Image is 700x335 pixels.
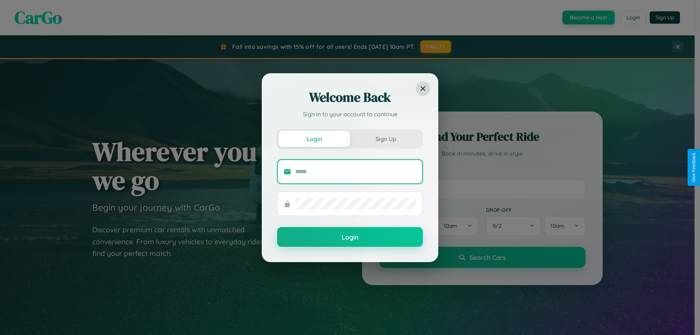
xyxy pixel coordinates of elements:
[691,153,696,182] div: Give Feedback
[350,131,421,147] button: Sign Up
[277,227,423,247] button: Login
[277,110,423,118] p: Sign in to your account to continue
[277,89,423,106] h2: Welcome Back
[279,131,350,147] button: Login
